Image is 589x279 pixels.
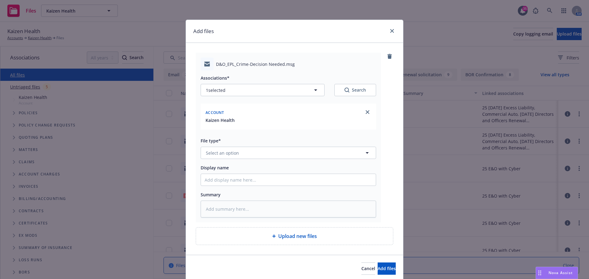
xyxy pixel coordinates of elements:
[536,267,544,279] div: Drag to move
[196,227,393,245] div: Upload new files
[201,75,229,81] span: Associations*
[206,110,224,115] span: Account
[201,165,229,171] span: Display name
[378,262,396,275] button: Add files
[378,266,396,271] span: Add files
[206,150,239,156] span: Select an option
[216,61,295,67] span: D&O_EPL_Crime-Decision Needed.msg
[278,232,317,240] span: Upload new files
[549,270,573,275] span: Nova Assist
[536,267,578,279] button: Nova Assist
[193,27,214,35] h1: Add files
[206,117,235,123] button: Kaizen Health
[201,174,376,186] input: Add display name here...
[206,87,225,93] span: 1 selected
[345,87,366,93] div: Search
[361,266,375,271] span: Cancel
[201,84,325,96] button: 1selected
[364,108,371,116] a: close
[345,88,349,92] svg: Search
[386,53,393,60] a: remove
[201,138,221,144] span: File type*
[361,262,375,275] button: Cancel
[201,147,376,159] button: Select an option
[334,84,376,96] button: SearchSearch
[201,192,221,198] span: Summary
[388,27,396,35] a: close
